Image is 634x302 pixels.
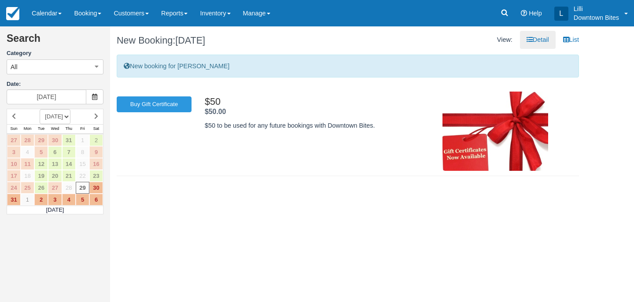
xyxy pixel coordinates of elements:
[62,158,76,170] a: 14
[76,194,89,206] a: 5
[557,31,586,49] a: List
[21,124,34,134] th: Mon
[6,7,19,20] img: checkfront-main-nav-mini-logo.png
[21,158,34,170] a: 11
[48,134,62,146] a: 30
[205,121,434,130] p: $50 to be used for any future bookings with Downtown Bites.
[21,194,34,206] a: 1
[76,124,89,134] th: Fri
[48,182,62,194] a: 27
[48,158,62,170] a: 13
[7,134,21,146] a: 27
[89,170,103,182] a: 23
[76,158,89,170] a: 15
[7,158,21,170] a: 10
[520,31,556,49] a: Detail
[574,4,619,13] p: Lilli
[89,124,103,134] th: Sat
[48,146,62,158] a: 6
[62,134,76,146] a: 31
[7,194,21,206] a: 31
[7,59,103,74] button: All
[117,35,341,46] h1: New Booking:
[7,206,103,214] td: [DATE]
[34,158,48,170] a: 12
[34,182,48,194] a: 26
[7,49,103,58] label: Category
[21,134,34,146] a: 28
[117,96,192,113] a: Buy Gift Certificate
[205,108,226,115] strong: Price: $50
[76,146,89,158] a: 8
[490,31,519,49] li: View:
[34,146,48,158] a: 5
[521,10,527,16] i: Help
[34,134,48,146] a: 29
[7,124,21,134] th: Sun
[76,134,89,146] a: 1
[62,194,76,206] a: 4
[175,35,205,46] span: [DATE]
[7,182,21,194] a: 24
[529,10,542,17] span: Help
[89,146,103,158] a: 9
[442,92,548,171] img: M67-gc_img
[34,124,48,134] th: Tue
[48,170,62,182] a: 20
[89,194,103,206] a: 6
[7,146,21,158] a: 3
[117,55,579,78] div: New booking for [PERSON_NAME]
[7,33,103,49] h2: Search
[574,13,619,22] p: Downtown Bites
[7,80,103,88] label: Date:
[62,170,76,182] a: 21
[62,182,76,194] a: 28
[11,63,18,71] span: All
[89,134,103,146] a: 2
[62,124,76,134] th: Thu
[76,170,89,182] a: 22
[554,7,568,21] div: L
[62,146,76,158] a: 7
[21,170,34,182] a: 18
[76,182,89,194] a: 29
[48,124,62,134] th: Wed
[34,194,48,206] a: 2
[34,170,48,182] a: 19
[21,182,34,194] a: 25
[21,146,34,158] a: 4
[89,182,103,194] a: 30
[205,96,434,107] h2: $50
[48,194,62,206] a: 3
[7,170,21,182] a: 17
[89,158,103,170] a: 16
